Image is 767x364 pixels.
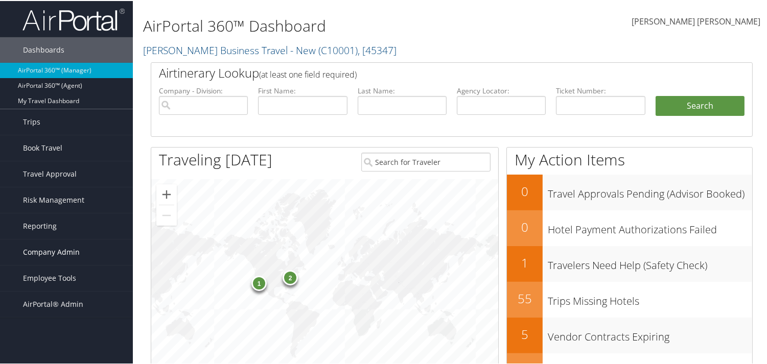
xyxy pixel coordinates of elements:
[251,275,267,290] div: 1
[632,5,760,37] a: [PERSON_NAME] [PERSON_NAME]
[507,174,752,209] a: 0Travel Approvals Pending (Advisor Booked)
[23,212,57,238] span: Reporting
[159,148,272,169] h1: Traveling [DATE]
[259,68,357,79] span: (at least one field required)
[143,14,554,36] h1: AirPortal 360™ Dashboard
[283,269,298,284] div: 2
[156,183,177,204] button: Zoom in
[548,288,752,307] h3: Trips Missing Hotels
[507,217,543,235] h2: 0
[457,85,546,95] label: Agency Locator:
[507,317,752,352] a: 5Vendor Contracts Expiring
[143,42,397,56] a: [PERSON_NAME] Business Travel - New
[159,63,694,81] h2: Airtinerary Lookup
[556,85,645,95] label: Ticket Number:
[258,85,347,95] label: First Name:
[23,238,80,264] span: Company Admin
[358,42,397,56] span: , [ 45347 ]
[23,264,76,290] span: Employee Tools
[23,108,40,134] span: Trips
[156,204,177,225] button: Zoom out
[656,95,745,115] button: Search
[507,289,543,306] h2: 55
[23,160,77,186] span: Travel Approval
[548,324,752,343] h3: Vendor Contracts Expiring
[507,148,752,169] h1: My Action Items
[358,85,447,95] label: Last Name:
[23,186,84,212] span: Risk Management
[548,252,752,272] h3: Travelers Need Help (Safety Check)
[507,325,543,342] h2: 5
[632,15,760,26] span: [PERSON_NAME] [PERSON_NAME]
[507,182,543,199] h2: 0
[23,290,83,316] span: AirPortal® Admin
[159,85,248,95] label: Company - Division:
[548,216,752,236] h3: Hotel Payment Authorizations Failed
[507,253,543,271] h2: 1
[507,281,752,317] a: 55Trips Missing Hotels
[361,152,491,171] input: Search for Traveler
[318,42,358,56] span: ( C10001 )
[548,181,752,200] h3: Travel Approvals Pending (Advisor Booked)
[507,209,752,245] a: 0Hotel Payment Authorizations Failed
[22,7,125,31] img: airportal-logo.png
[23,36,64,62] span: Dashboards
[23,134,62,160] span: Book Travel
[507,245,752,281] a: 1Travelers Need Help (Safety Check)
